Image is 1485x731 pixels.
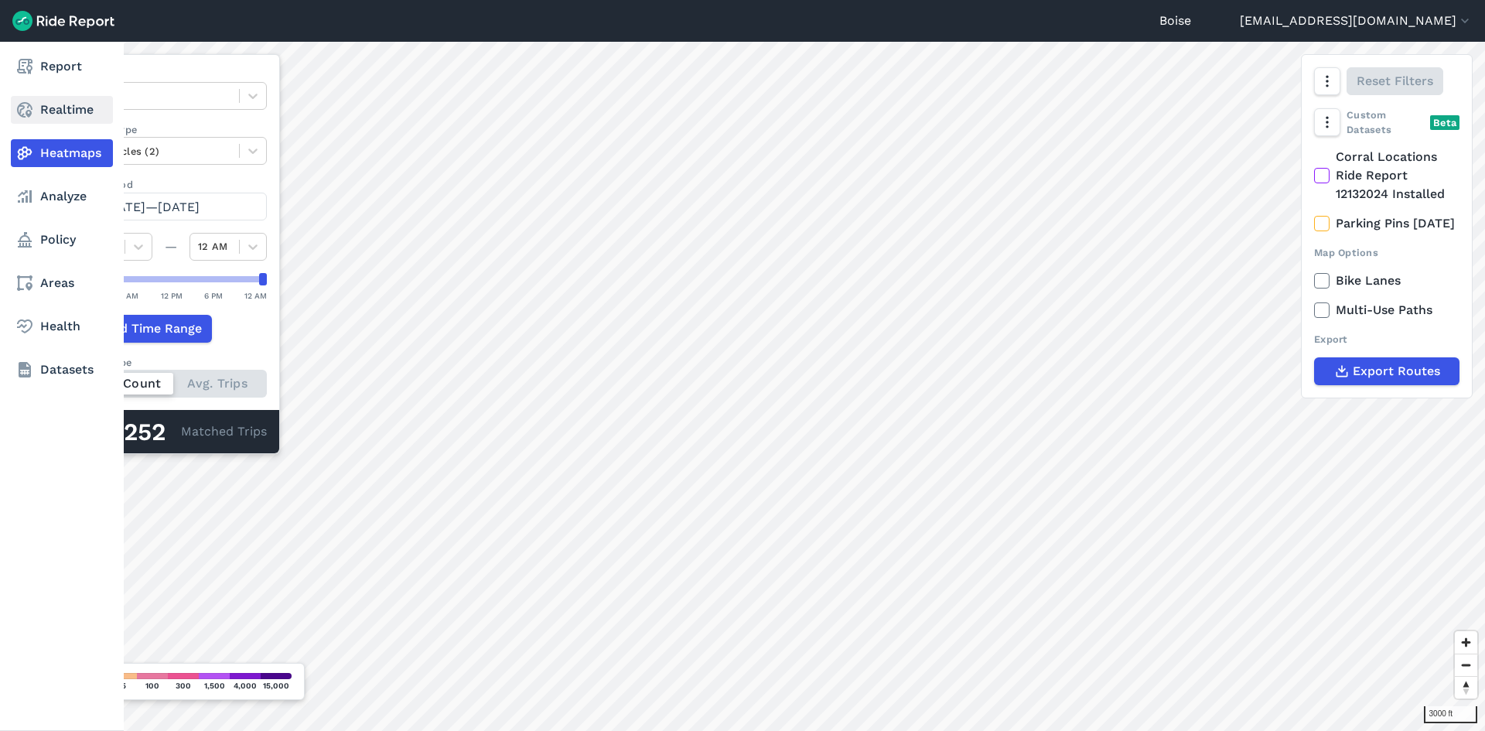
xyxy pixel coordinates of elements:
div: — [152,237,189,256]
label: Multi-Use Paths [1314,301,1459,319]
label: Data Type [75,67,267,82]
span: [DATE]—[DATE] [104,200,200,214]
a: Heatmaps [11,139,113,167]
div: 6 PM [204,289,223,302]
a: Areas [11,269,113,297]
span: Add Time Range [104,319,202,338]
a: Datasets [11,356,113,384]
button: Zoom out [1455,654,1477,676]
label: Data Period [75,177,267,192]
div: 283,252 [75,422,181,442]
div: 12 AM [244,289,267,302]
a: Realtime [11,96,113,124]
div: 3000 ft [1424,706,1477,723]
a: Report [11,53,113,80]
div: 12 PM [161,289,183,302]
button: [DATE]—[DATE] [75,193,267,220]
label: Vehicle Type [75,122,267,137]
div: Matched Trips [63,410,279,453]
span: Reset Filters [1357,72,1433,91]
img: Ride Report [12,11,114,31]
label: Parking Pins [DATE] [1314,214,1459,233]
a: Boise [1159,12,1191,30]
label: Corral Locations Ride Report 12132024 Installed [1314,148,1459,203]
div: Map Options [1314,245,1459,260]
div: Count Type [75,355,267,370]
button: Reset Filters [1347,67,1443,95]
button: Export Routes [1314,357,1459,385]
div: 6 AM [119,289,138,302]
canvas: Map [49,42,1485,731]
a: Policy [11,226,113,254]
button: [EMAIL_ADDRESS][DOMAIN_NAME] [1240,12,1473,30]
div: Beta [1430,115,1459,130]
a: Analyze [11,183,113,210]
a: Health [11,313,113,340]
button: Zoom in [1455,631,1477,654]
div: Export [1314,332,1459,347]
div: Custom Datasets [1314,108,1459,137]
button: Add Time Range [75,315,212,343]
label: Bike Lanes [1314,272,1459,290]
button: Reset bearing to north [1455,676,1477,699]
span: Export Routes [1353,362,1440,381]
